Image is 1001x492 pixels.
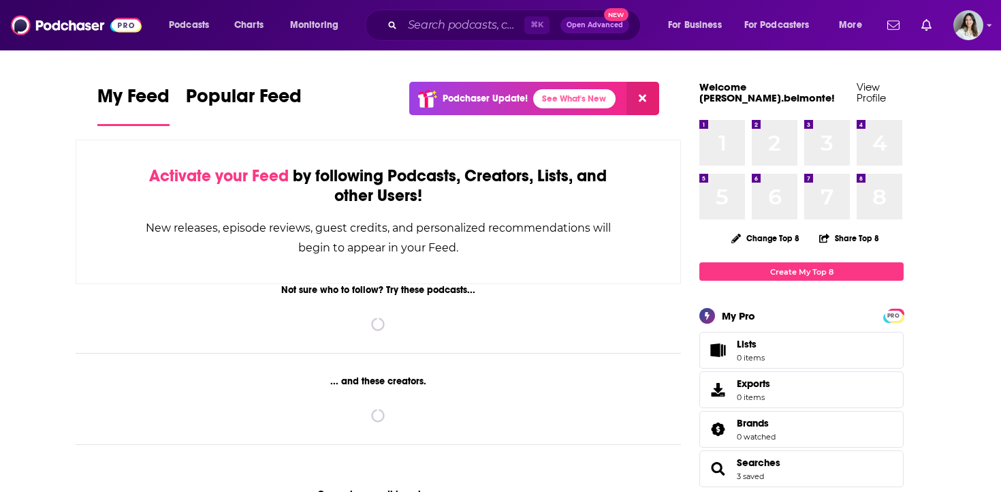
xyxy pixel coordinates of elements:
[234,16,264,35] span: Charts
[829,14,879,36] button: open menu
[885,311,902,321] span: PRO
[704,380,731,399] span: Exports
[186,84,302,116] span: Popular Feed
[953,10,983,40] span: Logged in as clara.belmonte
[953,10,983,40] button: Show profile menu
[839,16,862,35] span: More
[290,16,338,35] span: Monitoring
[560,17,629,33] button: Open AdvancedNew
[916,14,937,37] a: Show notifications dropdown
[737,378,770,390] span: Exports
[524,16,550,34] span: ⌘ K
[567,22,623,29] span: Open Advanced
[737,472,764,481] a: 3 saved
[186,84,302,126] a: Popular Feed
[76,375,681,387] div: ... and these creators.
[533,89,616,108] a: See What's New
[144,218,612,258] div: New releases, episode reviews, guest credits, and personalized recommendations will begin to appe...
[378,10,654,41] div: Search podcasts, credits, & more...
[699,450,904,487] span: Searches
[443,93,528,104] p: Podchaser Update!
[723,230,808,247] button: Change Top 8
[857,80,886,104] a: View Profile
[225,14,272,36] a: Charts
[737,417,769,429] span: Brands
[76,284,681,296] div: Not sure who to follow? Try these podcasts...
[953,10,983,40] img: User Profile
[699,332,904,369] a: Lists
[97,84,170,126] a: My Feed
[402,14,524,36] input: Search podcasts, credits, & more...
[11,12,142,38] img: Podchaser - Follow, Share and Rate Podcasts
[885,310,902,320] a: PRO
[604,8,629,21] span: New
[699,80,835,104] a: Welcome [PERSON_NAME].belmonte!
[737,457,780,469] a: Searches
[744,16,810,35] span: For Podcasters
[699,411,904,448] span: Brands
[668,16,722,35] span: For Business
[737,353,765,363] span: 0 items
[699,371,904,408] a: Exports
[704,459,731,478] a: Searches
[159,14,227,36] button: open menu
[97,84,170,116] span: My Feed
[704,341,731,360] span: Lists
[737,393,770,402] span: 0 items
[658,14,739,36] button: open menu
[737,338,757,350] span: Lists
[699,262,904,281] a: Create My Top 8
[169,16,209,35] span: Podcasts
[704,420,731,439] a: Brands
[144,166,612,206] div: by following Podcasts, Creators, Lists, and other Users!
[722,309,755,322] div: My Pro
[737,338,765,350] span: Lists
[281,14,356,36] button: open menu
[882,14,905,37] a: Show notifications dropdown
[819,225,880,251] button: Share Top 8
[149,166,289,186] span: Activate your Feed
[737,432,776,442] a: 0 watched
[735,14,829,36] button: open menu
[737,417,776,429] a: Brands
